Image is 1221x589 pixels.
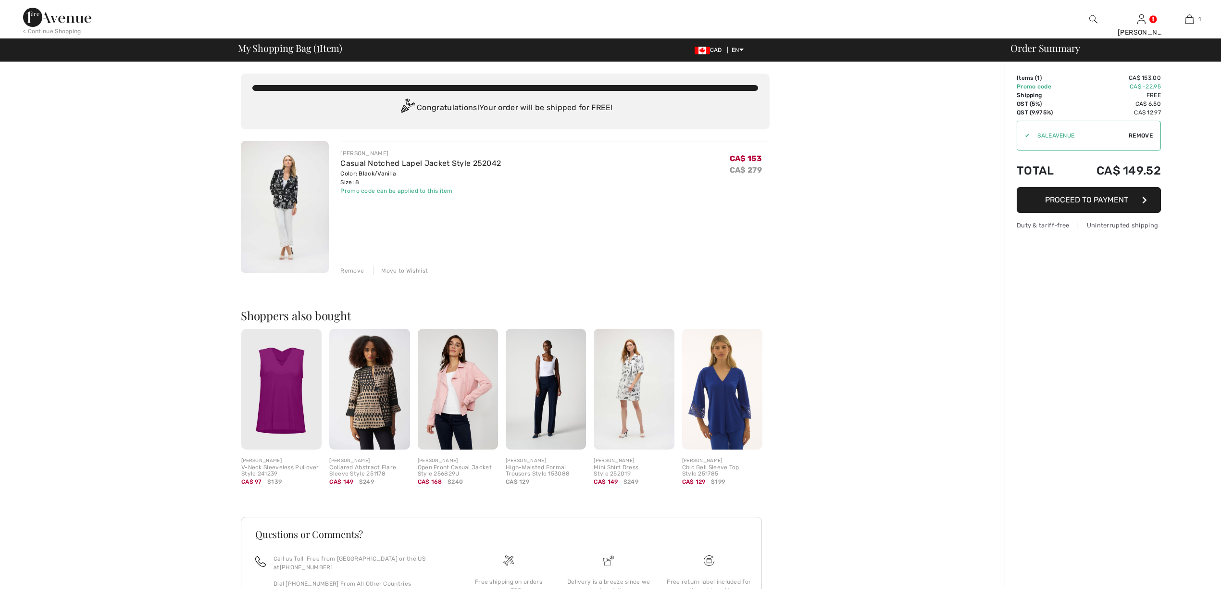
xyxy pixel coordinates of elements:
div: [PERSON_NAME] [241,457,322,464]
span: Remove [1129,131,1153,140]
td: Free [1070,91,1161,100]
div: [PERSON_NAME] [329,457,410,464]
td: Promo code [1017,82,1070,91]
span: Proceed to Payment [1045,195,1128,204]
td: CA$ 6.50 [1070,100,1161,108]
img: Mini Shirt Dress Style 252019 [594,329,674,450]
img: Free shipping on orders over $99 [503,555,514,566]
h2: Shoppers also bought [241,310,770,321]
span: $199 [711,477,725,486]
td: CA$ 12.97 [1070,108,1161,117]
div: [PERSON_NAME] [1118,27,1165,38]
td: Items ( ) [1017,74,1070,82]
span: CA$ 153 [730,154,762,163]
span: CAD [695,47,726,53]
span: 1 [316,41,320,53]
img: Free shipping on orders over $99 [704,555,714,566]
img: 1ère Avenue [23,8,91,27]
span: $249 [359,477,374,486]
h3: Questions or Comments? [255,529,748,539]
td: CA$ 149.52 [1070,154,1161,187]
div: High-Waisted Formal Trousers Style 153088 [506,464,586,478]
div: [PERSON_NAME] [682,457,762,464]
img: call [255,556,266,567]
a: Sign In [1137,14,1146,24]
img: My Bag [1185,13,1194,25]
a: 1 [1166,13,1213,25]
span: CA$ 168 [418,478,442,485]
div: Promo code can be applied to this item [340,187,501,195]
span: $240 [448,477,463,486]
div: [PERSON_NAME] [594,457,674,464]
div: Congratulations! Your order will be shipped for FREE! [252,99,758,118]
img: Chic Bell Sleeve Top Style 251785 [682,329,762,450]
td: CA$ 153.00 [1070,74,1161,82]
div: [PERSON_NAME] [418,457,498,464]
img: Casual Notched Lapel Jacket Style 252042 [241,141,329,273]
div: Chic Bell Sleeve Top Style 251785 [682,464,762,478]
img: Open Front Casual Jacket Style 256829U [418,329,498,450]
span: $139 [267,477,282,486]
a: Casual Notched Lapel Jacket Style 252042 [340,159,501,168]
img: High-Waisted Formal Trousers Style 153088 [506,329,586,450]
td: Shipping [1017,91,1070,100]
td: GST (5%) [1017,100,1070,108]
span: CA$ 97 [241,478,262,485]
p: Dial [PHONE_NUMBER] From All Other Countries [274,579,447,588]
div: [PERSON_NAME] [506,457,586,464]
img: My Info [1137,13,1146,25]
span: $249 [623,477,638,486]
div: Move to Wishlist [373,266,428,275]
td: CA$ -22.95 [1070,82,1161,91]
div: Collared Abstract Flare Sleeve Style 251178 [329,464,410,478]
div: Remove [340,266,364,275]
div: Order Summary [999,43,1215,53]
div: Color: Black/Vanilla Size: 8 [340,169,501,187]
span: CA$ 129 [506,478,529,485]
img: V-Neck Sleeveless Pullover Style 241239 [241,329,322,450]
div: < Continue Shopping [23,27,81,36]
div: Mini Shirt Dress Style 252019 [594,464,674,478]
span: CA$ 149 [594,478,618,485]
img: Canadian Dollar [695,47,710,54]
img: search the website [1089,13,1097,25]
div: Duty & tariff-free | Uninterrupted shipping [1017,221,1161,230]
span: My Shopping Bag ( Item) [238,43,342,53]
p: Call us Toll-Free from [GEOGRAPHIC_DATA] or the US at [274,554,447,572]
div: [PERSON_NAME] [340,149,501,158]
div: ✔ [1017,131,1030,140]
span: CA$ 149 [329,478,353,485]
span: CA$ 129 [682,478,706,485]
td: QST (9.975%) [1017,108,1070,117]
div: V-Neck Sleeveless Pullover Style 241239 [241,464,322,478]
img: Congratulation2.svg [398,99,417,118]
a: [PHONE_NUMBER] [280,564,333,571]
div: Open Front Casual Jacket Style 256829U [418,464,498,478]
img: Delivery is a breeze since we pay the duties! [603,555,614,566]
img: Collared Abstract Flare Sleeve Style 251178 [329,329,410,450]
span: 1 [1037,75,1040,81]
span: 1 [1198,15,1201,24]
td: Total [1017,154,1070,187]
span: EN [732,47,744,53]
input: Promo code [1030,121,1129,150]
button: Proceed to Payment [1017,187,1161,213]
s: CA$ 279 [730,165,762,175]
